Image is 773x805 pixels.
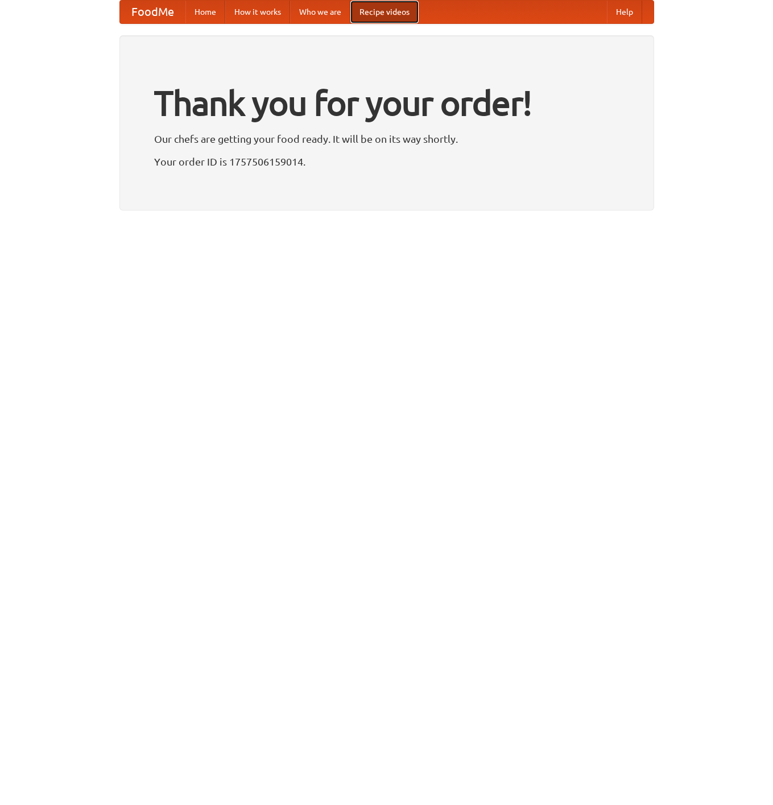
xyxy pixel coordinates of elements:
[225,1,290,23] a: How it works
[350,1,419,23] a: Recipe videos
[185,1,225,23] a: Home
[290,1,350,23] a: Who we are
[154,153,619,170] p: Your order ID is 1757506159014.
[154,76,619,130] h1: Thank you for your order!
[154,130,619,147] p: Our chefs are getting your food ready. It will be on its way shortly.
[607,1,642,23] a: Help
[120,1,185,23] a: FoodMe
